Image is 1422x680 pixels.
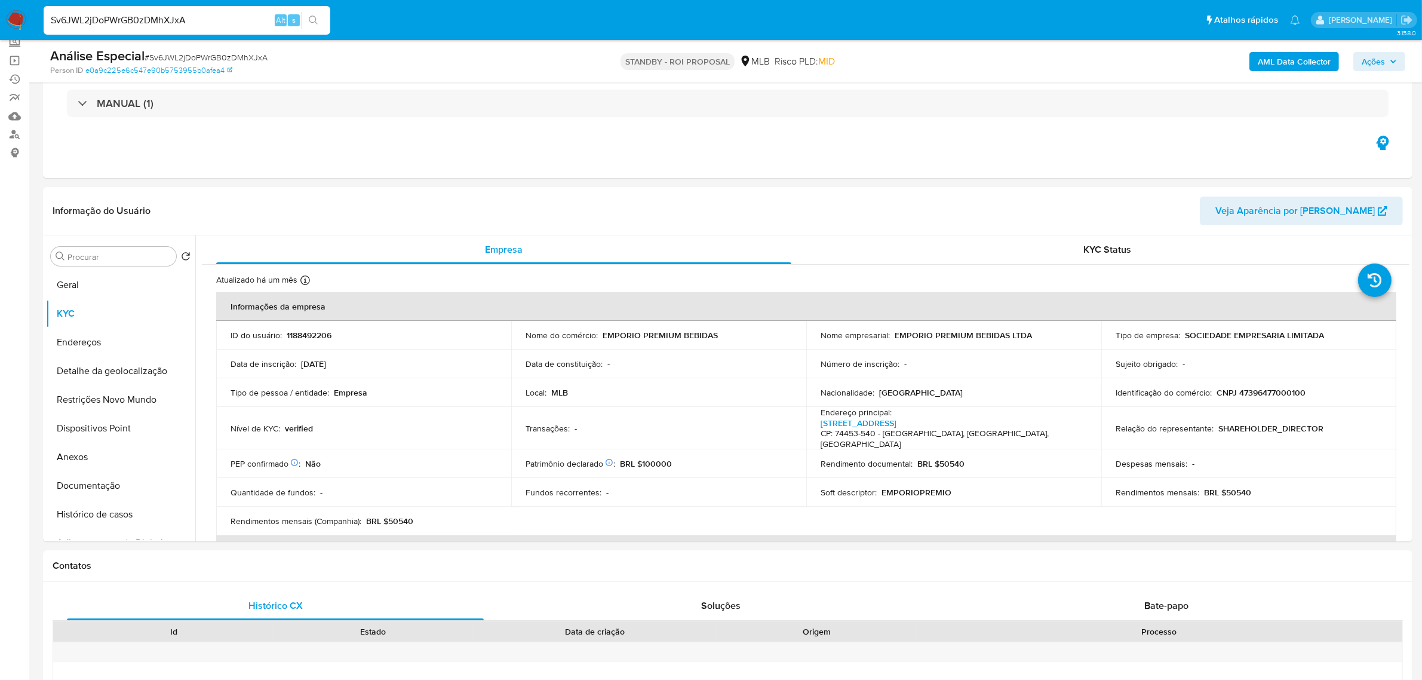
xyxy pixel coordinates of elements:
button: KYC [46,299,195,328]
p: - [607,359,610,369]
p: Empresa [334,387,367,398]
p: Local : [526,387,546,398]
b: Person ID [50,65,83,76]
p: Endereço principal : [821,407,892,418]
span: # Sv6JWL2jDoPWrGB0zDMhXJxA [145,51,268,63]
p: Nacionalidade : [821,387,874,398]
p: PEP confirmado : [231,458,300,469]
p: Transações : [526,423,570,434]
p: - [575,423,577,434]
p: Data de constituição : [526,359,603,369]
span: MID [818,54,835,68]
p: - [1183,359,1185,369]
p: [DATE] [301,359,326,369]
span: s [292,14,296,26]
p: Rendimentos mensais (Companhia) : [231,516,361,526]
button: Geral [46,271,195,299]
p: BRL $50540 [366,516,413,526]
button: search-icon [301,12,325,29]
p: BRL $50540 [1204,487,1251,498]
p: STANDBY - ROI PROPOSAL [621,53,735,70]
button: Retornar ao pedido padrão [181,252,191,265]
p: EMPORIOPREMIO [882,487,951,498]
b: Análise Especial [50,46,145,65]
p: BRL $50540 [917,458,965,469]
th: Detalhes de contato [216,535,1396,564]
p: 1188492206 [287,330,331,341]
p: - [320,487,323,498]
input: Procurar [67,252,171,262]
button: Restrições Novo Mundo [46,385,195,414]
p: Nome do comércio : [526,330,598,341]
p: Quantidade de fundos : [231,487,315,498]
p: - [904,359,907,369]
span: Soluções [701,599,741,612]
button: Documentação [46,471,195,500]
span: Histórico CX [248,599,303,612]
p: Identificação do comércio : [1116,387,1212,398]
span: Risco PLD: [775,55,835,68]
p: EMPORIO PREMIUM BEBIDAS LTDA [895,330,1032,341]
a: e0a9c225e6c547e90b5753955b0afea4 [85,65,232,76]
p: Relação do representante : [1116,423,1214,434]
button: Dispositivos Point [46,414,195,443]
div: Id [82,626,265,638]
p: verified [285,423,313,434]
p: BRL $100000 [620,458,672,469]
div: Data de criação [481,626,709,638]
button: Anexos [46,443,195,471]
p: Patrimônio declarado : [526,458,615,469]
p: MLB [551,387,568,398]
p: Rendimento documental : [821,458,913,469]
p: Atualizado há um mês [216,274,297,286]
span: Atalhos rápidos [1214,14,1278,26]
button: Histórico de casos [46,500,195,529]
h1: Contatos [53,560,1403,572]
h4: CP: 74453-540 - [GEOGRAPHIC_DATA], [GEOGRAPHIC_DATA], [GEOGRAPHIC_DATA] [821,428,1082,449]
p: SHAREHOLDER_DIRECTOR [1218,423,1323,434]
button: Procurar [56,252,65,261]
p: Sujeito obrigado : [1116,359,1178,369]
p: Rendimentos mensais : [1116,487,1199,498]
p: Número de inscrição : [821,359,899,369]
div: Origem [726,626,908,638]
p: Tipo de pessoa / entidade : [231,387,329,398]
span: Alt [276,14,285,26]
span: Bate-papo [1144,599,1188,612]
p: - [1192,458,1194,469]
p: ID do usuário : [231,330,282,341]
button: AML Data Collector [1249,52,1339,71]
span: KYC Status [1084,243,1132,256]
p: Despesas mensais : [1116,458,1187,469]
button: Endereços [46,328,195,357]
button: Ações [1353,52,1405,71]
span: Ações [1362,52,1385,71]
b: AML Data Collector [1258,52,1331,71]
p: Nome empresarial : [821,330,890,341]
p: Fundos recorrentes : [526,487,601,498]
button: Detalhe da geolocalização [46,357,195,385]
button: Veja Aparência por [PERSON_NAME] [1200,197,1403,225]
div: Estado [281,626,463,638]
p: Não [305,458,321,469]
p: SOCIEDADE EMPRESARIA LIMITADA [1185,330,1324,341]
a: Notificações [1290,15,1300,25]
span: Empresa [485,243,523,256]
div: MANUAL (1) [67,90,1389,117]
p: [GEOGRAPHIC_DATA] [879,387,963,398]
input: Pesquise usuários ou casos... [44,13,330,28]
h1: Informação do Usuário [53,205,151,217]
th: Informações da empresa [216,292,1396,321]
p: CNPJ 47396477000100 [1217,387,1306,398]
a: Sair [1400,14,1413,26]
p: Soft descriptor : [821,487,877,498]
button: Adiantamentos de Dinheiro [46,529,195,558]
p: EMPORIO PREMIUM BEBIDAS [603,330,718,341]
p: - [606,487,609,498]
h3: MANUAL (1) [97,97,153,110]
p: Data de inscrição : [231,359,296,369]
p: emerson.gomes@mercadopago.com.br [1329,14,1396,26]
a: [STREET_ADDRESS] [821,417,896,429]
div: Processo [925,626,1394,638]
div: MLB [739,55,770,68]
